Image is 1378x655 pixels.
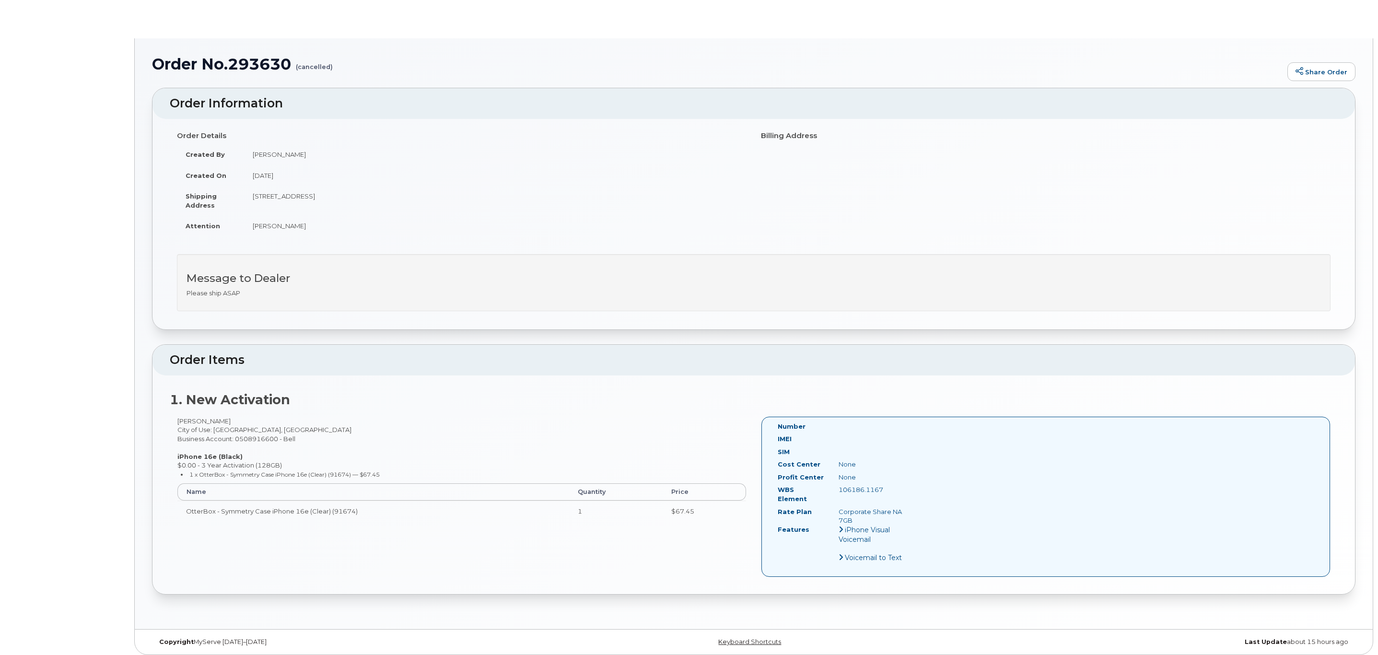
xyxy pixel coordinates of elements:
label: Cost Center [778,460,820,469]
div: MyServe [DATE]–[DATE] [152,638,553,646]
label: Features [778,525,809,534]
td: [PERSON_NAME] [244,144,747,165]
a: Share Order [1287,62,1355,82]
h3: Message to Dealer [187,272,1321,284]
th: Name [177,483,569,501]
p: Please ship ASAP [187,289,1321,298]
label: Rate Plan [778,507,812,516]
div: about 15 hours ago [954,638,1355,646]
strong: Attention [186,222,220,230]
strong: Shipping Address [186,192,217,209]
label: Number [778,422,806,431]
div: Corporate Share NA 7GB [831,507,916,525]
td: [STREET_ADDRESS] [244,186,747,215]
h1: Order No.293630 [152,56,1283,72]
td: $67.45 [663,501,746,522]
div: 106186.1167 [831,485,916,494]
span: Voicemail to Text [845,553,902,562]
h4: Order Details [177,132,747,140]
td: [PERSON_NAME] [244,215,747,236]
td: 1 [569,501,663,522]
div: None [831,473,916,482]
label: IMEI [778,434,792,444]
div: [PERSON_NAME] City of Use: [GEOGRAPHIC_DATA], [GEOGRAPHIC_DATA] Business Account: 0508916600 - Be... [170,417,754,530]
strong: Created By [186,151,225,158]
label: Profit Center [778,473,824,482]
a: Keyboard Shortcuts [718,638,781,645]
strong: Created On [186,172,226,179]
h2: Order Items [170,353,1338,367]
div: None [831,460,916,469]
strong: iPhone 16e (Black) [177,453,243,460]
th: Price [663,483,746,501]
strong: Copyright [159,638,194,645]
th: Quantity [569,483,663,501]
h2: Order Information [170,97,1338,110]
small: (cancelled) [296,56,333,70]
label: SIM [778,447,790,456]
label: WBS Element [778,485,824,503]
td: [DATE] [244,165,747,186]
strong: 1. New Activation [170,392,290,408]
small: 1 x OtterBox - Symmetry Case iPhone 16e (Clear) (91674) — $67.45 [189,471,380,478]
span: iPhone Visual Voicemail [839,526,890,544]
td: OtterBox - Symmetry Case iPhone 16e (Clear) (91674) [177,501,569,522]
h4: Billing Address [761,132,1331,140]
strong: Last Update [1245,638,1287,645]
